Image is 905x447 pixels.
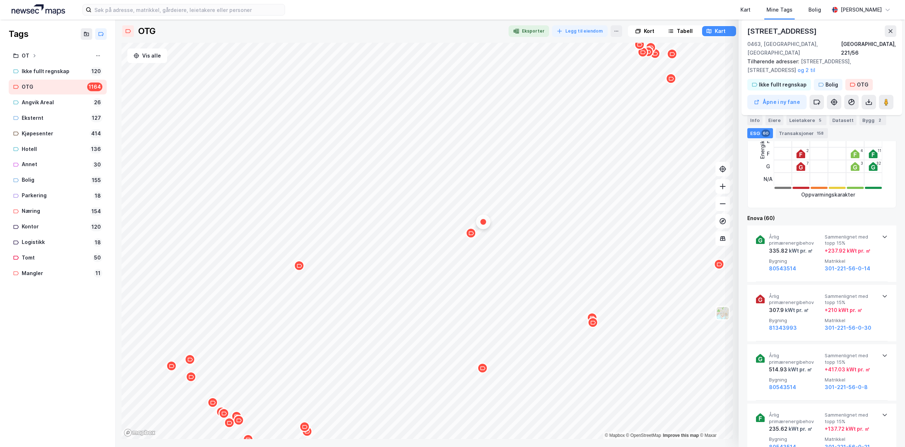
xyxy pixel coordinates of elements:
[9,142,107,157] a: Hotell136
[816,117,824,124] div: 5
[9,250,107,265] a: Tomt50
[166,360,177,371] div: Map marker
[466,228,476,239] div: Map marker
[801,190,855,199] div: Oppvarmingskarakter
[90,145,102,153] div: 136
[90,223,102,231] div: 120
[825,425,870,433] div: + 137.72 kWt pr. ㎡
[9,95,107,110] a: Angvik Areal26
[876,161,881,165] div: 32
[769,436,822,442] span: Bygning
[207,397,218,408] div: Map marker
[769,383,796,392] button: 80543514
[9,28,28,40] div: Tags
[825,258,878,264] span: Matrikkel
[769,293,822,306] span: Årlig primærenergibehov
[22,51,29,60] div: OT
[93,253,102,262] div: 50
[9,235,107,250] a: Logistikk18
[825,234,878,246] span: Sammenlignet med topp 15%
[92,160,102,169] div: 30
[22,67,87,76] div: Ikke fullt regnskap
[294,260,305,271] div: Map marker
[634,39,645,50] div: Map marker
[22,83,84,92] div: OTG
[825,264,870,273] button: 301-221-56-0-14
[715,27,726,35] div: Kart
[759,80,807,89] div: Ikke fullt regnskap
[700,433,717,438] a: Maxar
[90,207,102,216] div: 154
[769,317,822,324] span: Bygning
[764,160,773,173] div: G
[806,148,809,153] div: 2
[127,49,167,63] button: Vis alle
[184,354,195,365] div: Map marker
[22,160,89,169] div: Annet
[93,98,102,107] div: 26
[124,429,156,437] a: Mapbox homepage
[825,365,870,374] div: + 417.03 kWt pr. ㎡
[9,188,107,203] a: Parkering18
[90,67,102,76] div: 120
[769,412,822,425] span: Årlig primærenergibehov
[825,246,871,255] div: + 237.92 kWt pr. ㎡
[825,412,878,425] span: Sammenlignet med topp 15%
[878,148,881,153] div: 11
[769,353,822,365] span: Årlig primærenergibehov
[776,128,828,138] div: Transaksjoner
[90,114,102,122] div: 127
[747,95,807,109] button: Åpne i ny fane
[747,214,896,223] div: Enova (60)
[825,80,838,89] div: Bolig
[626,433,661,438] a: OpenStreetMap
[587,312,598,323] div: Map marker
[861,161,863,165] div: 3
[825,293,878,306] span: Sammenlignet med topp 15%
[231,411,242,422] div: Map marker
[22,98,90,107] div: Angvik Areal
[92,4,285,15] input: Søk på adresse, matrikkel, gårdeiere, leietakere eller personer
[787,425,812,433] div: kWt pr. ㎡
[477,363,488,374] div: Map marker
[764,147,773,160] div: F
[22,176,88,185] div: Bolig
[869,412,905,447] iframe: Chat Widget
[876,117,883,124] div: 2
[186,371,196,382] div: Map marker
[716,306,730,320] img: Z
[22,253,90,262] div: Tomt
[87,83,102,91] div: 1164
[747,57,891,75] div: [STREET_ADDRESS], [STREET_ADDRESS]
[769,306,809,315] div: 307.9
[784,306,809,315] div: kWt pr. ㎡
[769,234,822,246] span: Årlig primærenergibehov
[666,73,676,84] div: Map marker
[740,5,751,14] div: Kart
[857,80,868,89] div: OTG
[859,115,886,125] div: Bygg
[233,415,244,426] div: Map marker
[677,27,693,35] div: Tabell
[9,173,107,187] a: Bolig155
[747,40,841,57] div: 0463, [GEOGRAPHIC_DATA], [GEOGRAPHIC_DATA]
[787,365,812,374] div: kWt pr. ㎡
[22,145,87,154] div: Hotell
[22,238,90,247] div: Logistikk
[22,207,87,216] div: Næring
[9,266,107,281] a: Mangler11
[747,58,801,64] span: Tilhørende adresser:
[299,421,310,432] div: Map marker
[9,64,107,79] a: Ikke fullt regnskap120
[480,219,486,225] div: Map marker
[869,412,905,447] div: Kontrollprogram for chat
[769,264,796,273] button: 80543514
[22,269,91,278] div: Mangler
[861,148,863,153] div: 4
[667,49,677,59] div: Map marker
[644,27,654,35] div: Kort
[841,40,896,57] div: [GEOGRAPHIC_DATA], 221/56
[224,417,235,428] div: Map marker
[93,191,102,200] div: 18
[747,25,818,37] div: [STREET_ADDRESS]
